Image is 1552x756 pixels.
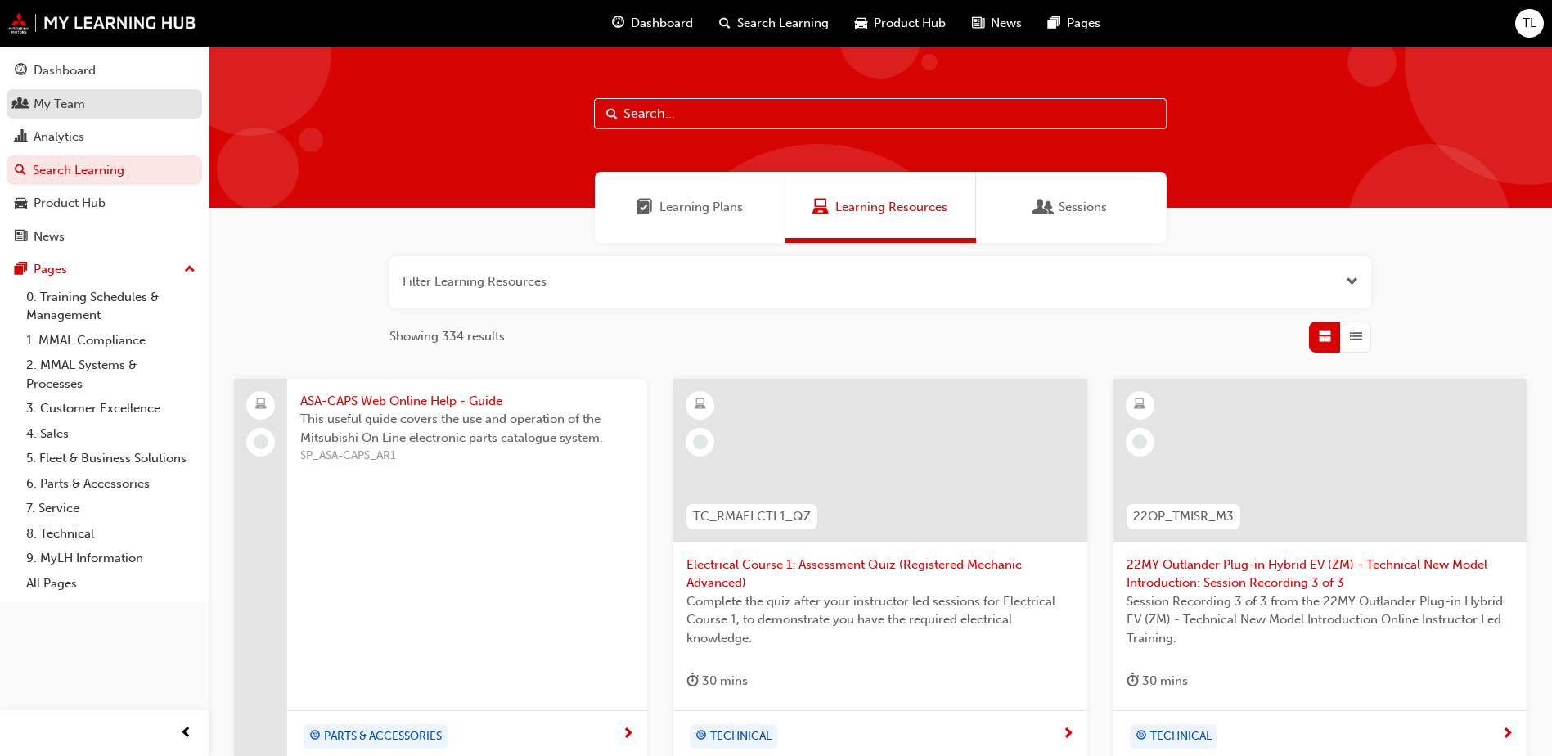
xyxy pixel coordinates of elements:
[34,61,96,80] div: Dashboard
[255,394,267,416] span: laptop-icon
[991,14,1022,33] span: News
[637,198,653,217] span: Learning Plans
[184,259,196,281] span: up-icon
[7,89,202,119] a: My Team
[706,7,842,40] a: search-iconSearch Learning
[7,254,202,285] button: Pages
[1133,507,1234,526] span: 22OP_TMISR_M3
[1067,14,1100,33] span: Pages
[8,12,196,34] img: mmal
[20,521,202,547] a: 8. Technical
[7,122,202,152] a: Analytics
[7,56,202,86] a: Dashboard
[1136,726,1147,747] span: target-icon
[15,230,27,245] span: news-icon
[785,172,976,243] a: Learning ResourcesLearning Resources
[15,263,27,277] span: pages-icon
[686,556,1073,592] span: Electrical Course 1: Assessment Quiz (Registered Mechanic Advanced)
[686,592,1073,648] span: Complete the quiz after your instructor led sessions for Electrical Course 1, to demonstrate you ...
[1346,272,1358,291] button: Open the filter
[1127,671,1139,691] span: duration-icon
[34,194,106,213] div: Product Hub
[15,64,27,79] span: guage-icon
[737,14,829,33] span: Search Learning
[976,172,1167,243] a: SessionsSessions
[631,14,693,33] span: Dashboard
[1132,434,1147,449] span: learningRecordVerb_NONE-icon
[7,222,202,252] a: News
[1134,394,1145,416] span: learningResourceType_ELEARNING-icon
[300,447,634,466] span: SP_ASA-CAPS_AR1
[1319,327,1331,346] span: Grid
[300,410,634,447] span: This useful guide covers the use and operation of the Mitsubishi On Line electronic parts catalog...
[686,671,699,691] span: duration-icon
[20,546,202,571] a: 9. MyLH Information
[1048,13,1060,34] span: pages-icon
[20,496,202,521] a: 7. Service
[180,723,192,744] span: prev-icon
[695,726,707,747] span: target-icon
[1523,14,1536,33] span: TL
[1350,327,1362,346] span: List
[20,353,202,396] a: 2. MMAL Systems & Processes
[1059,198,1107,217] span: Sessions
[594,98,1167,129] input: Search...
[7,155,202,186] a: Search Learning
[15,130,27,145] span: chart-icon
[612,13,624,34] span: guage-icon
[7,188,202,218] a: Product Hub
[300,392,634,411] span: ASA-CAPS Web Online Help - Guide
[599,7,706,40] a: guage-iconDashboard
[606,105,618,124] span: Search
[874,14,946,33] span: Product Hub
[20,471,202,497] a: 6. Parts & Accessories
[855,13,867,34] span: car-icon
[622,727,634,742] span: next-icon
[659,198,743,217] span: Learning Plans
[1036,198,1052,217] span: Sessions
[1515,9,1544,38] button: TL
[20,421,202,447] a: 4. Sales
[686,671,748,691] div: 30 mins
[812,198,829,217] span: Learning Resources
[20,396,202,421] a: 3. Customer Excellence
[1501,727,1514,742] span: next-icon
[1127,592,1514,648] span: Session Recording 3 of 3 from the 22MY Outlander Plug-in Hybrid EV (ZM) - Technical New Model Int...
[972,13,984,34] span: news-icon
[15,164,26,178] span: search-icon
[34,227,65,246] div: News
[1127,556,1514,592] span: 22MY Outlander Plug-in Hybrid EV (ZM) - Technical New Model Introduction: Session Recording 3 of 3
[693,507,811,526] span: TC_RMAELCTL1_QZ
[20,328,202,353] a: 1. MMAL Compliance
[20,446,202,471] a: 5. Fleet & Business Solutions
[34,260,67,279] div: Pages
[595,172,785,243] a: Learning PlansLearning Plans
[20,571,202,596] a: All Pages
[15,97,27,112] span: people-icon
[15,196,27,211] span: car-icon
[254,434,268,449] span: learningRecordVerb_NONE-icon
[835,198,947,217] span: Learning Resources
[20,285,202,328] a: 0. Training Schedules & Management
[842,7,959,40] a: car-iconProduct Hub
[959,7,1035,40] a: news-iconNews
[34,128,84,146] div: Analytics
[695,394,706,416] span: learningResourceType_ELEARNING-icon
[34,95,85,114] div: My Team
[719,13,731,34] span: search-icon
[1127,671,1188,691] div: 30 mins
[1035,7,1113,40] a: pages-iconPages
[1150,727,1212,746] span: TECHNICAL
[309,726,321,747] span: target-icon
[324,727,442,746] span: PARTS & ACCESSORIES
[1062,727,1074,742] span: next-icon
[389,327,505,346] span: Showing 334 results
[693,434,708,449] span: learningRecordVerb_NONE-icon
[7,52,202,254] button: DashboardMy TeamAnalyticsSearch LearningProduct HubNews
[710,727,772,746] span: TECHNICAL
